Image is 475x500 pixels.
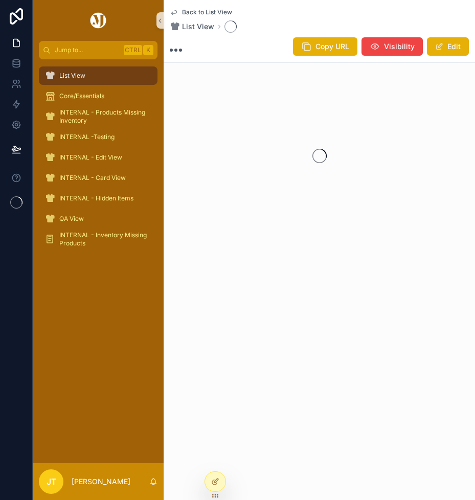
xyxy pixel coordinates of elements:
a: INTERNAL - Products Missing Inventory [39,107,157,126]
span: INTERNAL -Testing [59,133,115,141]
span: QA View [59,215,84,223]
a: List View [39,66,157,85]
span: INTERNAL - Inventory Missing Products [59,231,147,247]
button: Edit [427,37,469,56]
p: [PERSON_NAME] [72,476,130,487]
button: Copy URL [293,37,357,56]
div: scrollable content [33,59,164,262]
a: Back to List View [170,8,232,16]
span: Jump to... [55,46,120,54]
a: QA View [39,210,157,228]
span: Ctrl [124,45,142,55]
a: Core/Essentials [39,87,157,105]
a: INTERNAL -Testing [39,128,157,146]
span: INTERNAL - Card View [59,174,126,182]
button: Visibility [361,37,423,56]
a: List View [170,21,214,32]
img: App logo [88,12,108,29]
span: INTERNAL - Products Missing Inventory [59,108,147,125]
span: K [144,46,152,54]
a: INTERNAL - Hidden Items [39,189,157,208]
span: Core/Essentials [59,92,104,100]
span: INTERNAL - Hidden Items [59,194,133,202]
span: Copy URL [315,41,349,52]
a: INTERNAL - Card View [39,169,157,187]
button: Jump to...CtrlK [39,41,157,59]
span: List View [59,72,85,80]
span: Visibility [384,41,415,52]
span: List View [182,21,214,32]
a: INTERNAL - Edit View [39,148,157,167]
span: Back to List View [182,8,232,16]
a: INTERNAL - Inventory Missing Products [39,230,157,248]
span: JT [47,475,56,488]
span: INTERNAL - Edit View [59,153,122,162]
